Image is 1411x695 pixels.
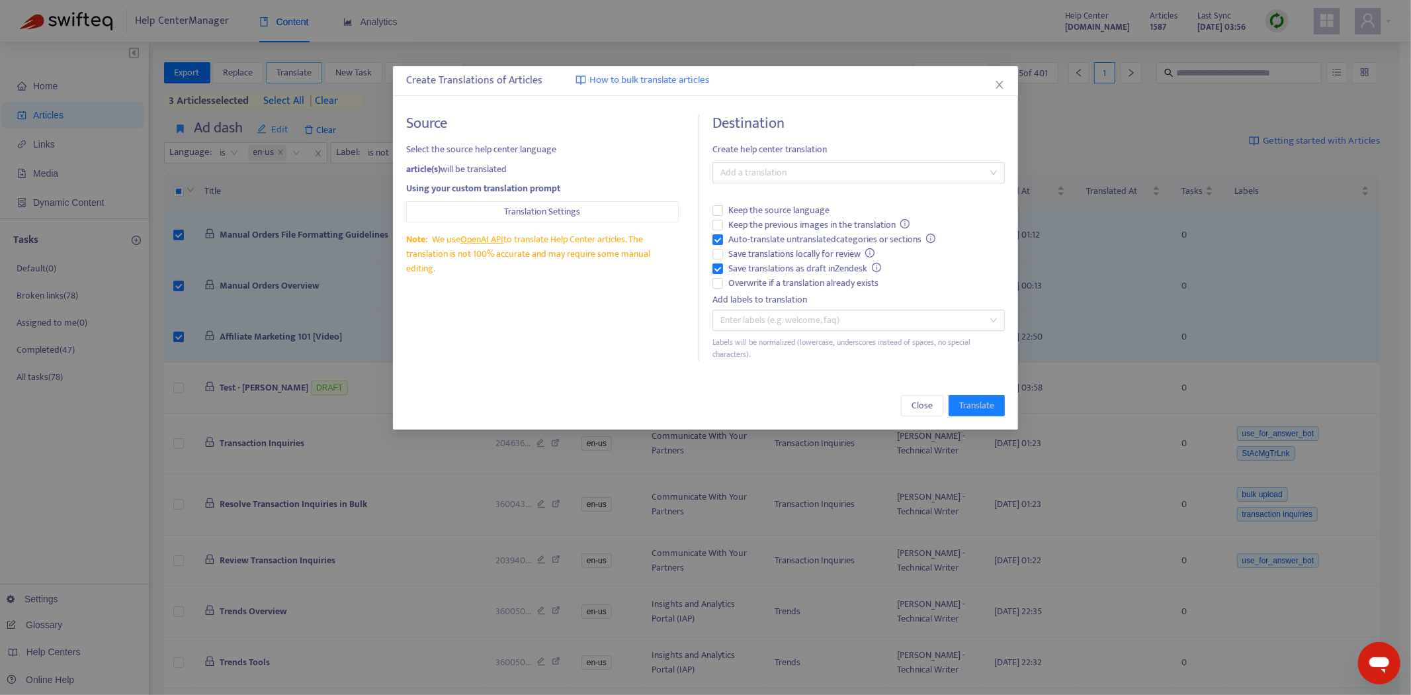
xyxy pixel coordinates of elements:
[912,398,933,413] span: Close
[406,142,679,157] span: Select the source help center language
[712,115,1005,132] h4: Destination
[723,232,941,247] span: Auto-translate untranslated categories or sections
[576,73,709,88] a: How to bulk translate articles
[406,162,679,177] div: will be translated
[723,203,835,218] span: Keep the source language
[406,115,679,132] h4: Source
[406,201,679,222] button: Translation Settings
[992,77,1007,92] button: Close
[712,293,1005,307] div: Add labels to translation
[406,232,427,247] span: Note:
[1358,642,1400,684] iframe: Button to launch messaging window
[589,73,709,88] span: How to bulk translate articles
[461,232,504,247] a: OpenAI API
[900,219,910,228] span: info-circle
[723,261,887,276] span: Save translations as draft in Zendesk
[723,218,916,232] span: Keep the previous images in the translation
[504,205,580,219] span: Translation Settings
[406,162,441,177] strong: article(s)
[712,336,1005,361] div: Labels will be normalized (lowercase, underscores instead of spaces, no special characters).
[406,181,679,196] div: Using your custom translation prompt
[865,248,875,257] span: info-circle
[926,234,935,243] span: info-circle
[723,276,884,291] span: Overwrite if a translation already exists
[994,79,1005,90] span: close
[406,232,679,276] div: We use to translate Help Center articles. The translation is not 100% accurate and may require so...
[576,75,586,85] img: image-link
[949,395,1005,416] button: Translate
[712,142,1005,157] span: Create help center translation
[723,247,880,261] span: Save translations locally for review
[901,395,943,416] button: Close
[872,263,881,272] span: info-circle
[406,73,1005,89] div: Create Translations of Articles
